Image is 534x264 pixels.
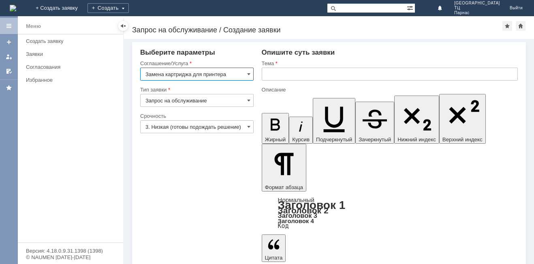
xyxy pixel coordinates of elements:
span: Формат абзаца [265,184,303,190]
span: Опишите суть заявки [262,49,335,56]
span: [GEOGRAPHIC_DATA] [454,1,500,6]
div: Версия: 4.18.0.9.31.1398 (1398) [26,248,115,253]
div: Добавить в избранное [502,21,512,31]
a: Мои заявки [2,50,15,63]
div: Скрыть меню [118,21,128,31]
button: Жирный [262,113,289,144]
span: Верхний индекс [442,136,483,143]
div: Заявки [26,51,118,57]
div: Создать [88,3,129,13]
div: Срочность [140,113,252,119]
a: Заявки [23,48,122,60]
a: Код [278,222,289,230]
a: Создать заявку [2,36,15,49]
span: Подчеркнутый [316,136,352,143]
a: Согласования [23,61,122,73]
div: Согласования [26,64,118,70]
button: Формат абзаца [262,144,306,192]
div: © NAUMEN [DATE]-[DATE] [26,255,115,260]
button: Курсив [289,117,313,144]
span: Выберите параметры [140,49,215,56]
a: Заголовок 2 [278,206,329,215]
a: Заголовок 1 [278,199,346,211]
div: Тема [262,61,516,66]
div: Избранное [26,77,109,83]
span: Нижний индекс [397,136,436,143]
button: Подчеркнутый [313,98,355,144]
a: Создать заявку [23,35,122,47]
div: Запрос на обслуживание / Создание заявки [132,26,502,34]
span: ТЦ [454,6,500,11]
div: Формат абзаца [262,197,518,229]
span: Зачеркнутый [359,136,391,143]
div: Тип заявки [140,87,252,92]
div: Меню [26,21,41,31]
div: Создать заявку [26,38,118,44]
a: Перейти на домашнюю страницу [10,5,16,11]
span: Курсив [292,136,310,143]
a: Мои согласования [2,65,15,78]
span: Парнас [454,11,500,15]
button: Нижний индекс [394,96,439,144]
img: logo [10,5,16,11]
span: Жирный [265,136,286,143]
span: Цитата [265,255,283,261]
button: Цитата [262,234,286,262]
button: Зачеркнутый [355,102,394,144]
a: Нормальный [278,196,314,203]
span: Расширенный поиск [407,4,415,11]
button: Верхний индекс [439,94,486,144]
div: Соглашение/Услуга [140,61,252,66]
div: Описание [262,87,516,92]
a: Заголовок 3 [278,212,317,219]
div: Сделать домашней страницей [516,21,525,31]
a: Заголовок 4 [278,217,314,224]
